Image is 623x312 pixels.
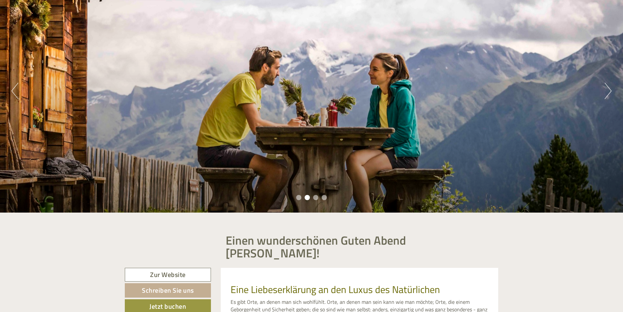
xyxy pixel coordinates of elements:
[125,268,211,282] a: Zur Website
[11,83,18,99] button: Previous
[231,282,440,297] span: Eine Liebeserklärung an den Luxus des Natürlichen
[605,83,612,99] button: Next
[226,234,494,260] h1: Einen wunderschönen Guten Abend [PERSON_NAME]!
[125,283,211,298] a: Schreiben Sie uns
